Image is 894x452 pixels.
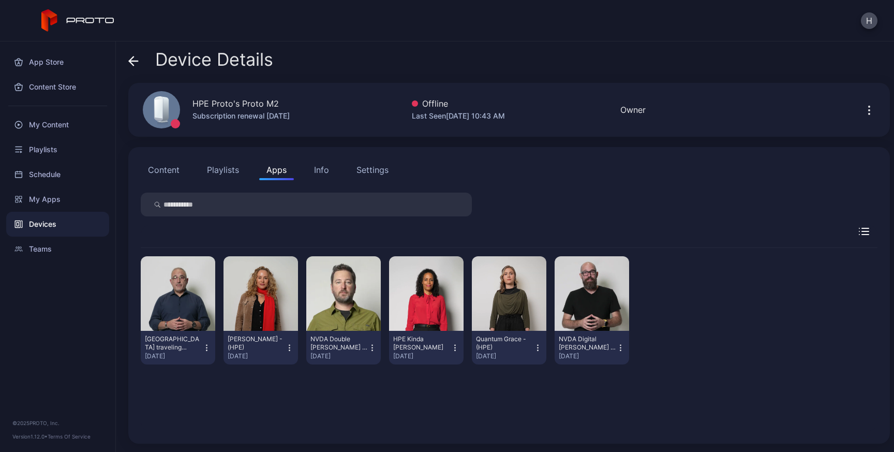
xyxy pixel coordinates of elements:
div: Last Seen [DATE] 10:43 AM [412,110,505,122]
button: NVDA Double [PERSON_NAME] - (HPE)[DATE] [310,335,377,360]
span: Device Details [155,50,273,69]
a: App Store [6,50,109,75]
div: Offline [412,97,505,110]
a: Content Store [6,75,109,99]
div: [DATE] [476,352,533,360]
div: HPE Kinda Krista [393,335,450,352]
button: Apps [259,159,294,180]
div: NVDA Digital Daniel - (HPE) [559,335,616,352]
div: Subscription renewal [DATE] [192,110,290,122]
a: Playlists [6,137,109,162]
div: Lisa Kristine - (HPE) [228,335,285,352]
a: Devices [6,212,109,237]
button: HPE Kinda [PERSON_NAME][DATE] [393,335,459,360]
div: [DATE] [228,352,285,360]
div: NVDA Double Dan - (HPE) [310,335,367,352]
button: Quantum Grace - (HPE)[DATE] [476,335,542,360]
a: My Content [6,112,109,137]
div: Quantum Grace - (HPE) [476,335,533,352]
a: Teams [6,237,109,261]
div: [DATE] [145,352,202,360]
a: Terms Of Service [48,433,91,440]
div: Info [314,164,329,176]
div: © 2025 PROTO, Inc. [12,419,103,427]
button: [PERSON_NAME] - (HPE)[DATE] [228,335,294,360]
div: [DATE] [559,352,616,360]
div: [DATE] [310,352,368,360]
div: Settings [356,164,389,176]
span: Version 1.12.0 • [12,433,48,440]
div: North America traveling Antonio Nearly (HPE) [145,335,202,352]
button: NVDA Digital [PERSON_NAME] - (HPE)[DATE] [559,335,625,360]
button: Content [141,159,187,180]
div: HPE Proto's Proto M2 [192,97,279,110]
a: Schedule [6,162,109,187]
a: My Apps [6,187,109,212]
div: [DATE] [393,352,451,360]
button: Info [307,159,336,180]
button: Settings [349,159,396,180]
button: [GEOGRAPHIC_DATA] traveling Antonio Nearly (HPE)[DATE] [145,335,211,360]
button: Playlists [200,159,246,180]
div: Owner [620,104,646,116]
